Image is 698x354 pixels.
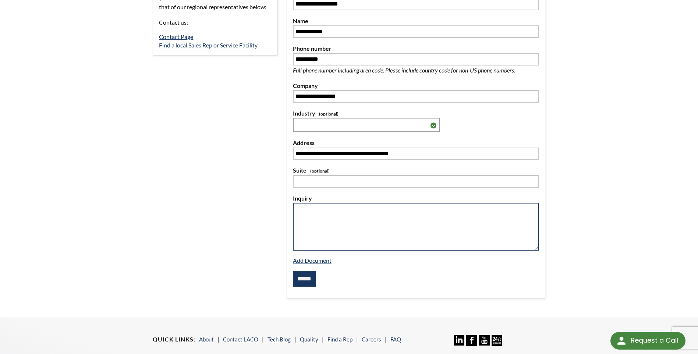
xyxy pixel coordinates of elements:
div: Request a Call [610,332,685,350]
a: Find a Rep [327,336,352,343]
a: Contact Page [159,33,193,40]
a: Contact LACO [223,336,258,343]
label: Suite [293,166,539,175]
label: Company [293,81,539,91]
p: Contact us: [159,18,271,27]
label: Phone number [293,44,539,53]
p: Full phone number including area code. Please include country code for non-US phone numbers. [293,66,539,75]
a: FAQ [390,336,401,343]
a: 24/7 Support [492,340,502,347]
label: Industry [293,109,539,118]
h4: Quick Links [153,336,195,343]
label: Inquiry [293,194,539,203]
label: Name [293,16,539,26]
img: round button [616,335,627,347]
label: Address [293,138,539,148]
a: Quality [300,336,318,343]
a: Find a local Sales Rep or Service Facility [159,42,258,49]
a: Add Document [293,257,332,264]
div: Request a Call [631,332,678,349]
a: About [199,336,214,343]
a: Tech Blog [267,336,291,343]
a: Careers [362,336,381,343]
img: 24/7 Support Icon [492,335,502,346]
